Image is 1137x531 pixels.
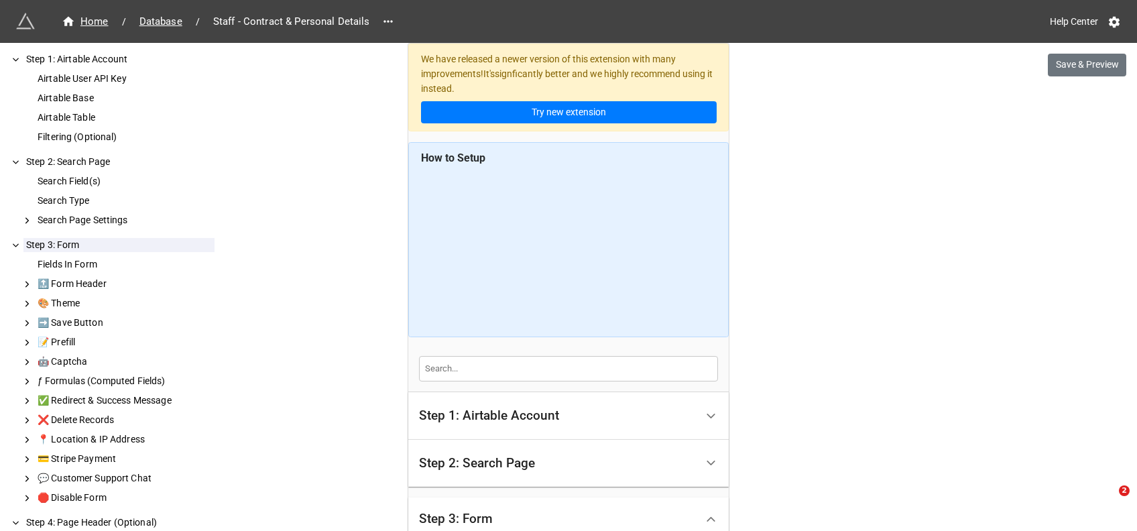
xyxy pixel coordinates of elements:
[35,374,215,388] div: ƒ Formulas (Computed Fields)
[35,316,215,330] div: ➡️ Save Button
[35,257,215,272] div: Fields In Form
[23,516,215,530] div: Step 4: Page Header (Optional)
[421,152,485,164] b: How to Setup
[421,171,717,325] iframe: miniExtensions Form with Lookup Page
[35,91,215,105] div: Airtable Base
[1048,54,1126,76] button: Save & Preview
[35,491,215,505] div: 🛑 Disable Form
[35,413,215,427] div: ❌ Delete Records
[131,14,190,29] span: Database
[1119,485,1130,496] span: 2
[35,296,215,310] div: 🎨 Theme
[35,72,215,86] div: Airtable User API Key
[419,409,559,422] div: Step 1: Airtable Account
[1040,9,1108,34] a: Help Center
[205,14,378,29] span: Staff - Contract & Personal Details
[408,440,729,487] div: Step 2: Search Page
[35,452,215,466] div: 💳 Stripe Payment
[408,392,729,440] div: Step 1: Airtable Account
[54,13,377,29] nav: breadcrumb
[23,52,215,66] div: Step 1: Airtable Account
[23,155,215,169] div: Step 2: Search Page
[62,14,109,29] div: Home
[131,13,190,29] a: Database
[35,277,215,291] div: 🔝 Form Header
[408,44,729,131] div: We have released a newer version of this extension with many improvements! It's signficantly bett...
[196,15,200,29] li: /
[122,15,126,29] li: /
[23,238,215,252] div: Step 3: Form
[54,13,117,29] a: Home
[35,355,215,369] div: 🤖 Captcha
[35,174,215,188] div: Search Field(s)
[35,432,215,447] div: 📍 Location & IP Address
[35,213,215,227] div: Search Page Settings
[35,111,215,125] div: Airtable Table
[419,356,718,381] input: Search...
[419,512,493,526] div: Step 3: Form
[35,194,215,208] div: Search Type
[421,101,717,124] a: Try new extension
[16,12,35,31] img: miniextensions-icon.73ae0678.png
[419,457,535,470] div: Step 2: Search Page
[35,335,215,349] div: 📝 Prefill
[1091,485,1124,518] iframe: Intercom live chat
[35,130,215,144] div: Filtering (Optional)
[35,394,215,408] div: ✅ Redirect & Success Message
[35,471,215,485] div: 💬 Customer Support Chat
